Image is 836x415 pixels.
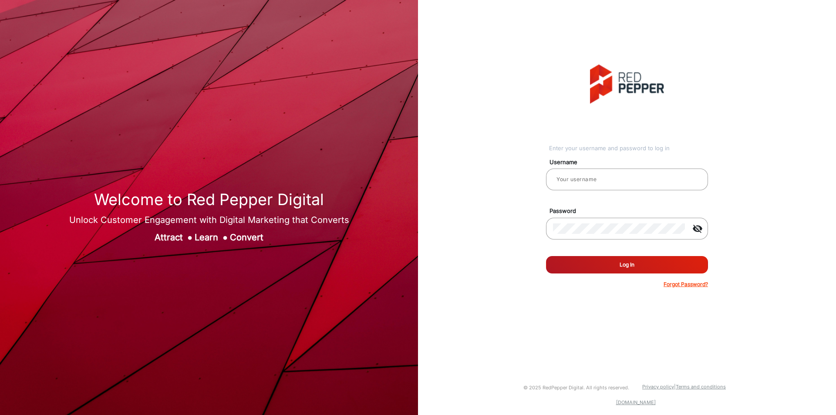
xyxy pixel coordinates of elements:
h1: Welcome to Red Pepper Digital [69,190,349,209]
a: [DOMAIN_NAME] [616,399,656,405]
small: © 2025 RedPepper Digital. All rights reserved. [523,385,629,391]
mat-label: Username [543,158,718,167]
a: | [674,384,676,390]
span: ● [222,232,228,243]
mat-label: Password [543,207,718,216]
span: ● [187,232,192,243]
div: Unlock Customer Engagement with Digital Marketing that Converts [69,213,349,226]
p: Forgot Password? [664,280,708,288]
mat-icon: visibility_off [687,223,708,234]
div: Attract Learn Convert [69,231,349,244]
input: Your username [553,174,701,185]
a: Privacy policy [642,384,674,390]
div: Enter your username and password to log in [549,144,708,153]
a: Terms and conditions [676,384,726,390]
img: vmg-logo [590,64,664,104]
button: Log In [546,256,708,273]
